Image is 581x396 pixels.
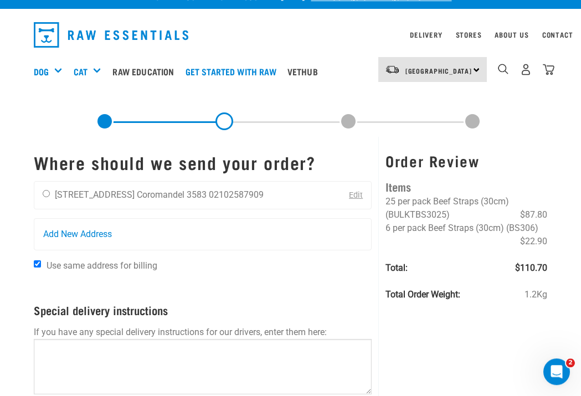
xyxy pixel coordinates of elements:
a: Cat [74,65,88,78]
nav: dropdown navigation [25,18,557,52]
h4: Items [385,178,547,195]
img: Raw Essentials Logo [34,22,189,48]
img: user.png [520,64,532,75]
strong: Total: [385,263,408,273]
span: 6 per pack Beef Straps (30cm) (BS306) [385,223,538,233]
a: Dog [34,65,49,78]
span: $87.80 [520,208,547,222]
li: [STREET_ADDRESS] [55,189,135,200]
img: van-moving.png [385,65,400,75]
iframe: Intercom live chat [543,358,570,385]
a: Stores [456,33,482,37]
p: If you have any special delivery instructions for our drivers, enter them here: [34,326,372,339]
span: [GEOGRAPHIC_DATA] [405,69,472,73]
a: About Us [495,33,528,37]
a: Get started with Raw [183,49,285,94]
span: 25 per pack Beef Straps (30cm) (BULKTBS3025) [385,196,509,220]
span: 1.2Kg [525,288,547,301]
span: 2 [566,358,575,367]
img: home-icon@2x.png [543,64,554,75]
span: Add New Address [43,228,112,241]
span: $22.90 [520,235,547,248]
strong: Total Order Weight: [385,289,460,300]
li: Coromandel 3583 [137,189,207,200]
span: $110.70 [515,261,547,275]
h3: Order Review [385,152,547,169]
a: Add New Address [34,219,372,250]
h1: Where should we send your order? [34,152,372,172]
a: Vethub [285,49,326,94]
h4: Special delivery instructions [34,304,372,316]
a: Edit [349,191,363,200]
input: Use same address for billing [34,260,41,268]
a: Delivery [410,33,442,37]
img: home-icon-1@2x.png [498,64,508,74]
span: Use same address for billing [47,260,157,271]
li: 02102587909 [209,189,264,200]
a: Raw Education [110,49,182,94]
a: Contact [542,33,573,37]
